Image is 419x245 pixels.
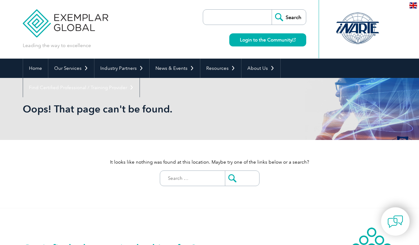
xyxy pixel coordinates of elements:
a: Login to the Community [229,33,306,46]
a: Resources [200,59,241,78]
a: Our Services [48,59,94,78]
p: It looks like nothing was found at this location. Maybe try one of the links below or a search? [23,159,397,166]
a: Find Certified Professional / Training Provider [23,78,140,97]
input: Search [272,10,306,25]
a: Home [23,59,48,78]
h1: Oops! That page can't be found. [23,103,262,115]
input: Submit [225,171,259,186]
p: Leading the way to excellence [23,42,91,49]
img: open_square.png [292,38,296,41]
a: News & Events [150,59,200,78]
a: About Us [241,59,280,78]
img: contact-chat.png [388,214,403,229]
a: Industry Partners [94,59,149,78]
img: en [409,2,417,8]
